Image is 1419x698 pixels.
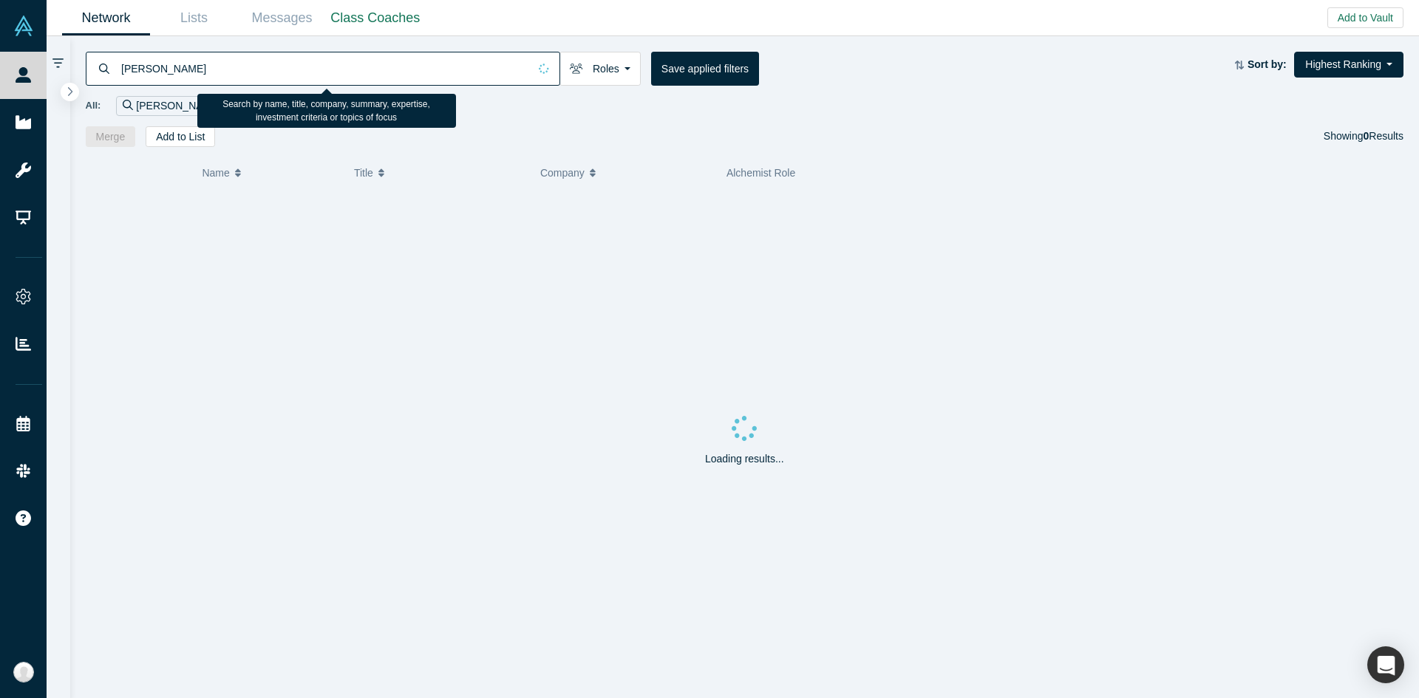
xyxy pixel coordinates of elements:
span: Title [354,157,373,188]
span: Company [540,157,585,188]
button: Add to Vault [1327,7,1403,28]
span: Results [1364,130,1403,142]
strong: Sort by: [1248,58,1287,70]
button: Company [540,157,711,188]
button: Title [354,157,525,188]
img: Alchemist Vault Logo [13,16,34,36]
button: Roles [559,52,641,86]
a: Lists [150,1,238,35]
a: Messages [238,1,326,35]
div: [PERSON_NAME] [116,96,239,116]
input: Search by name, title, company, summary, expertise, investment criteria or topics of focus [120,51,528,86]
span: Name [202,157,229,188]
a: Class Coaches [326,1,425,35]
a: Network [62,1,150,35]
span: All: [86,98,101,113]
strong: 0 [1364,130,1369,142]
span: Alchemist Role [726,167,795,179]
button: Save applied filters [651,52,759,86]
button: Merge [86,126,136,147]
button: Highest Ranking [1294,52,1403,78]
button: Add to List [146,126,215,147]
button: Remove Filter [221,97,232,114]
p: Loading results... [705,451,784,467]
button: Name [202,157,338,188]
div: Showing [1324,126,1403,147]
img: Anna Sanchez's Account [13,662,34,682]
